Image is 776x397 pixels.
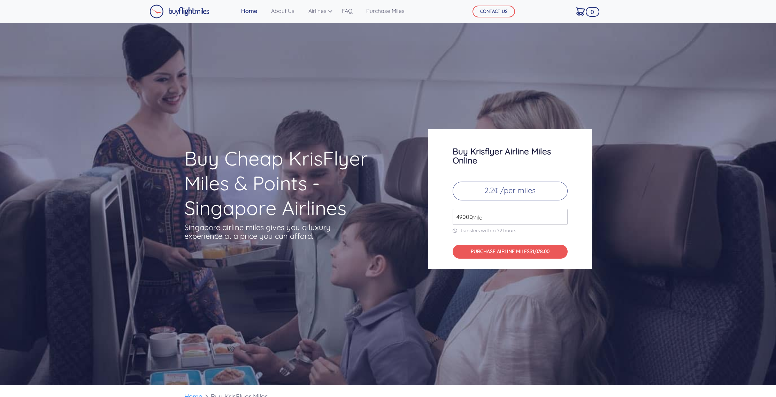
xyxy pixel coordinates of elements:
a: About Us [268,4,297,18]
a: FAQ [339,4,355,18]
a: 0 [574,4,588,18]
a: Buy Flight Miles Logo [149,3,209,20]
a: Home [238,4,260,18]
span: Mile [469,213,482,222]
button: CONTACT US [472,6,515,17]
a: Purchase Miles [363,4,407,18]
button: PURCHASE AIRLINE MILES$1,078.00 [453,245,568,259]
span: 0 [586,7,599,17]
p: 2.2¢ /per miles [453,182,568,200]
a: Airlines [306,4,331,18]
img: Cart [576,7,585,16]
p: Singapore airline miles gives you a luxury experience at a price you can afford. [184,223,341,241]
h1: Buy Cheap KrisFlyer Miles & Points - Singapore Airlines [184,146,401,220]
span: $1,078.00 [530,248,550,254]
h3: Buy Krisflyer Airline Miles Online [453,147,568,165]
p: transfers within 72 hours [453,228,568,234]
img: Buy Flight Miles Logo [149,5,209,18]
